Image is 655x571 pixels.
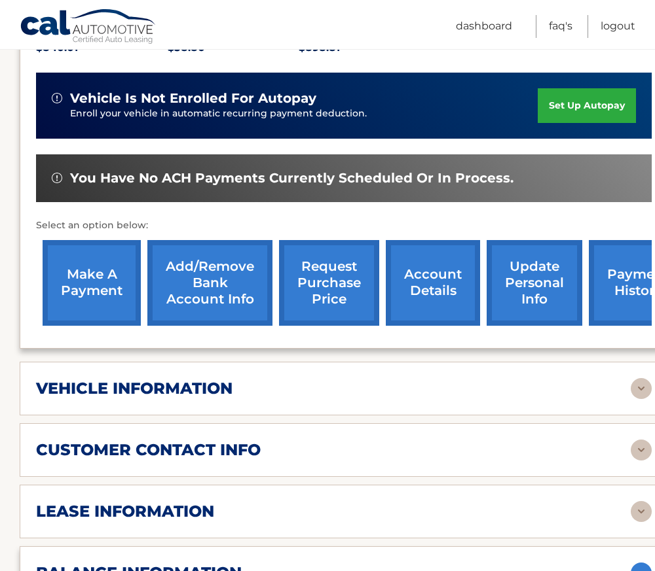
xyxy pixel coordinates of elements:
[70,107,538,121] p: Enroll your vehicle in automatic recurring payment deduction.
[36,218,652,234] p: Select an option below:
[279,240,379,326] a: request purchase price
[538,88,636,123] a: set up autopay
[36,379,233,398] h2: vehicle information
[631,501,652,522] img: accordion-rest.svg
[487,240,582,326] a: update personal info
[147,240,272,326] a: Add/Remove bank account info
[36,502,214,521] h2: lease information
[52,93,62,103] img: alert-white.svg
[631,440,652,460] img: accordion-rest.svg
[386,240,480,326] a: account details
[631,378,652,399] img: accordion-rest.svg
[43,240,141,326] a: make a payment
[601,15,635,38] a: Logout
[456,15,512,38] a: Dashboard
[70,170,514,186] span: You have no ACH payments currently scheduled or in process.
[20,9,157,46] a: Cal Automotive
[549,15,572,38] a: FAQ's
[70,90,316,107] span: vehicle is not enrolled for autopay
[36,440,261,460] h2: customer contact info
[52,173,62,183] img: alert-white.svg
